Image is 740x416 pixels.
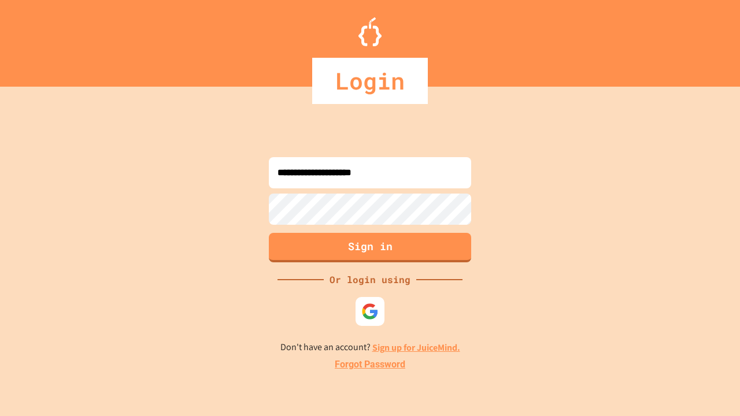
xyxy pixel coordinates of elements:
iframe: chat widget [691,370,728,404]
img: google-icon.svg [361,303,379,320]
p: Don't have an account? [280,340,460,355]
img: Logo.svg [358,17,382,46]
div: Or login using [324,273,416,287]
a: Sign up for JuiceMind. [372,341,460,354]
div: Login [312,58,428,104]
a: Forgot Password [335,358,405,372]
iframe: chat widget [644,320,728,369]
button: Sign in [269,233,471,262]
